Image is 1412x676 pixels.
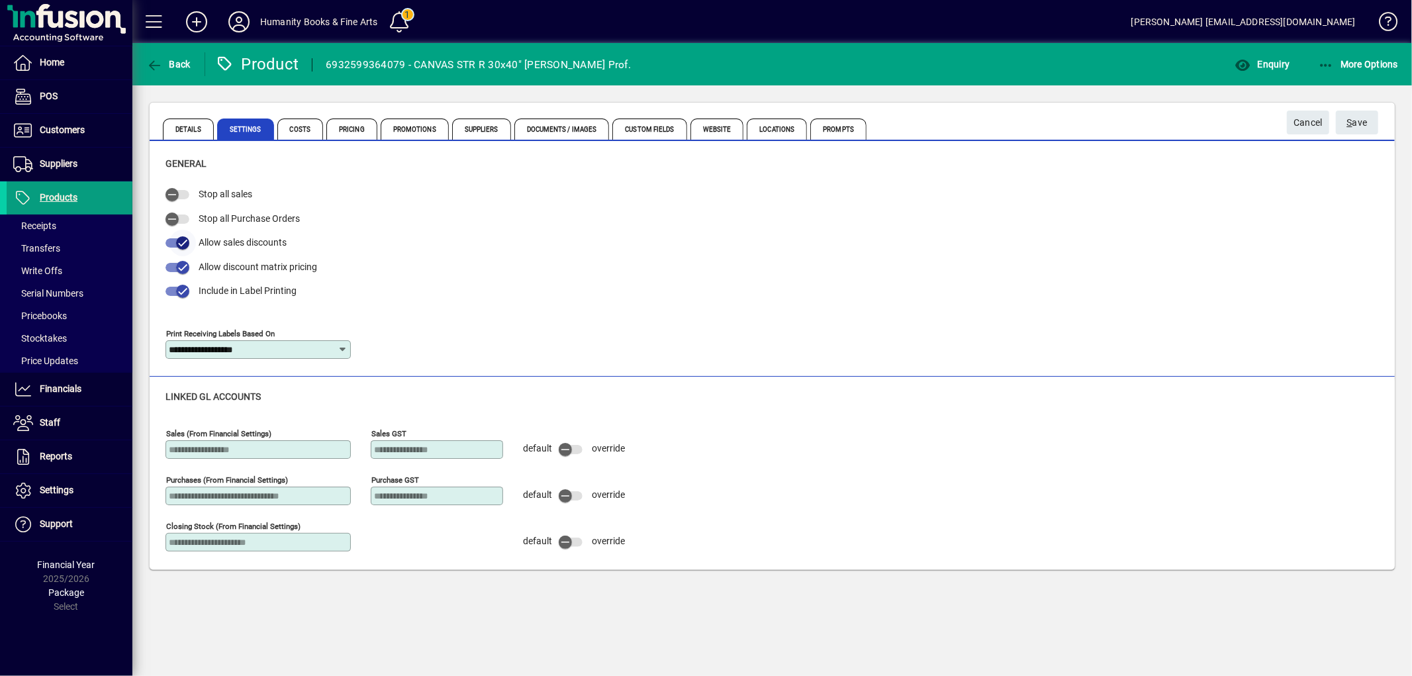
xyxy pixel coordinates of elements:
span: Package [48,587,84,598]
span: Receipts [13,220,56,231]
a: Receipts [7,215,132,237]
span: Settings [40,485,73,495]
span: Reports [40,451,72,461]
span: Documents / Images [514,119,610,140]
button: Add [175,10,218,34]
div: Humanity Books & Fine Arts [260,11,378,32]
span: Pricebooks [13,311,67,321]
span: Prompts [810,119,867,140]
span: Staff [40,417,60,428]
span: ave [1347,112,1368,134]
span: default [523,443,552,454]
a: Transfers [7,237,132,260]
a: Stocktakes [7,327,132,350]
a: Financials [7,373,132,406]
mat-label: Purchases (from financial settings) [166,475,288,484]
span: Custom Fields [612,119,686,140]
span: Allow discount matrix pricing [199,262,317,272]
span: Locations [747,119,807,140]
span: Support [40,518,73,529]
a: Pricebooks [7,305,132,327]
a: Suppliers [7,148,132,181]
span: override [592,536,625,546]
div: 6932599364079 - CANVAS STR R 30x40" [PERSON_NAME] Prof. [326,54,631,75]
a: Knowledge Base [1369,3,1395,46]
div: [PERSON_NAME] [EMAIL_ADDRESS][DOMAIN_NAME] [1131,11,1356,32]
span: Website [690,119,744,140]
span: Suppliers [452,119,511,140]
mat-label: Print Receiving Labels Based On [166,328,275,338]
a: POS [7,80,132,113]
span: Stocktakes [13,333,67,344]
span: Settings [217,119,274,140]
span: Pricing [326,119,377,140]
button: Enquiry [1231,52,1293,76]
span: Serial Numbers [13,288,83,299]
span: Write Offs [13,266,62,276]
span: S [1347,117,1352,128]
span: Enquiry [1235,59,1290,70]
a: Staff [7,407,132,440]
span: Promotions [381,119,449,140]
span: More Options [1318,59,1399,70]
span: POS [40,91,58,101]
span: Linked GL accounts [165,391,261,402]
span: Include in Label Printing [199,285,297,296]
div: Product [215,54,299,75]
button: More Options [1315,52,1402,76]
span: Back [146,59,191,70]
span: Suppliers [40,158,77,169]
a: Price Updates [7,350,132,372]
mat-label: Sales GST [371,428,406,438]
span: default [523,489,552,500]
button: Save [1336,111,1378,134]
a: Settings [7,474,132,507]
span: Price Updates [13,356,78,366]
a: Customers [7,114,132,147]
span: Cancel [1294,112,1323,134]
span: Financials [40,383,81,394]
span: Stop all sales [199,189,252,199]
span: Transfers [13,243,60,254]
span: override [592,489,625,500]
a: Write Offs [7,260,132,282]
span: Costs [277,119,324,140]
a: Serial Numbers [7,282,132,305]
span: Allow sales discounts [199,237,287,248]
span: Stop all Purchase Orders [199,213,300,224]
a: Reports [7,440,132,473]
app-page-header-button: Back [132,52,205,76]
span: default [523,536,552,546]
button: Profile [218,10,260,34]
span: Details [163,119,214,140]
span: Customers [40,124,85,135]
button: Back [143,52,194,76]
mat-label: Closing stock (from financial settings) [166,521,301,530]
a: Home [7,46,132,79]
span: Products [40,192,77,203]
a: Support [7,508,132,541]
button: Cancel [1287,111,1329,134]
mat-label: Sales (from financial settings) [166,428,271,438]
span: Home [40,57,64,68]
span: Financial Year [38,559,95,570]
span: General [165,158,207,169]
mat-label: Purchase GST [371,475,419,484]
span: override [592,443,625,454]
